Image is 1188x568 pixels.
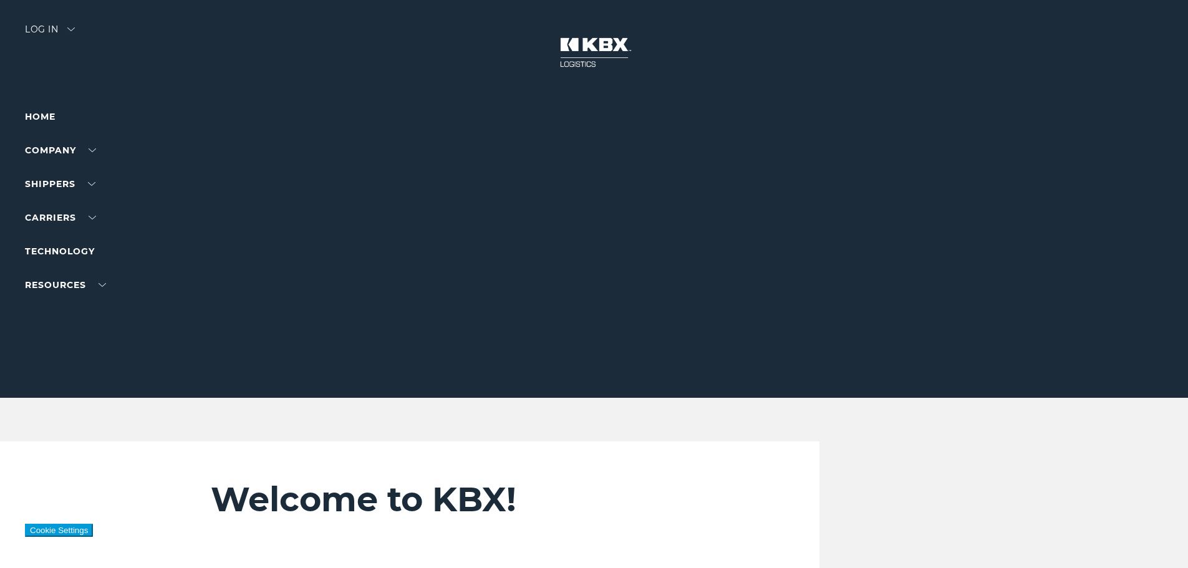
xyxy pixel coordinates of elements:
[25,178,95,190] a: SHIPPERS
[548,25,641,80] img: kbx logo
[211,479,745,520] h2: Welcome to KBX!
[25,279,106,291] a: RESOURCES
[25,111,56,122] a: Home
[25,524,93,537] button: Cookie Settings
[25,25,75,43] div: Log in
[25,212,96,223] a: Carriers
[25,246,95,257] a: Technology
[25,145,96,156] a: Company
[67,27,75,31] img: arrow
